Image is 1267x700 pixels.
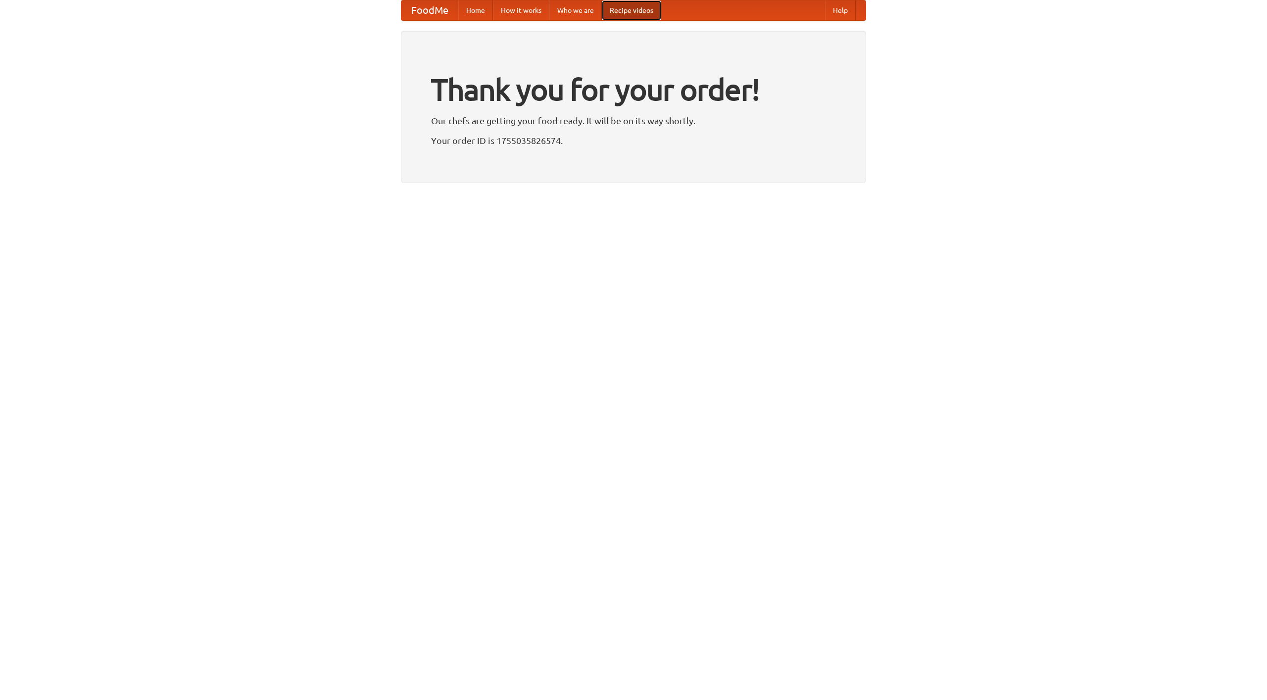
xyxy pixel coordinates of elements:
a: FoodMe [401,0,458,20]
a: Home [458,0,493,20]
a: How it works [493,0,549,20]
p: Your order ID is 1755035826574. [431,133,836,148]
a: Who we are [549,0,602,20]
p: Our chefs are getting your food ready. It will be on its way shortly. [431,113,836,128]
a: Help [825,0,856,20]
a: Recipe videos [602,0,661,20]
h1: Thank you for your order! [431,66,836,113]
